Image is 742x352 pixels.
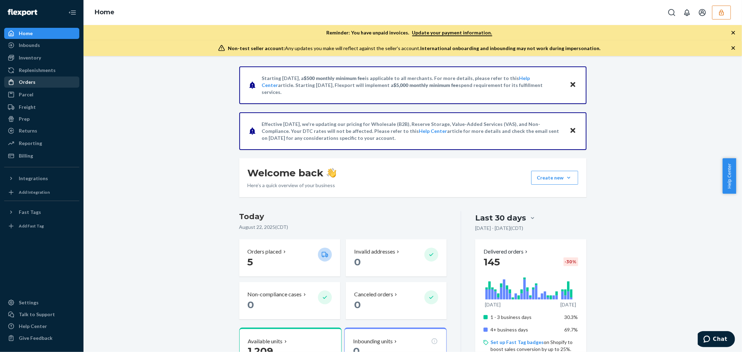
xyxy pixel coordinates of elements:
[568,126,577,136] button: Close
[4,40,79,51] a: Inbounds
[19,91,33,98] div: Parcel
[19,299,39,306] div: Settings
[19,209,41,216] div: Fast Tags
[4,221,79,232] a: Add Fast Tag
[19,311,55,318] div: Talk to Support
[346,282,447,319] button: Canceled orders 0
[19,152,33,159] div: Billing
[4,333,79,344] button: Give Feedback
[695,6,709,19] button: Open account menu
[490,339,544,345] a: Set up Fast Tag badges
[490,314,559,321] p: 1 - 3 business days
[680,6,694,19] button: Open notifications
[19,335,53,342] div: Give Feedback
[665,6,679,19] button: Open Search Box
[4,125,79,136] a: Returns
[19,189,50,195] div: Add Integration
[327,168,336,178] img: hand-wave emoji
[304,75,365,81] span: $500 monthly minimum fee
[239,224,447,231] p: August 22, 2025 ( CDT )
[354,256,361,268] span: 0
[354,299,361,311] span: 0
[354,248,395,256] p: Invalid addresses
[4,138,79,149] a: Reporting
[248,299,254,311] span: 0
[565,327,578,333] span: 69.7%
[4,52,79,63] a: Inventory
[248,167,336,179] h1: Welcome back
[565,314,578,320] span: 30.3%
[4,187,79,198] a: Add Integration
[564,257,578,266] div: -30 %
[19,104,36,111] div: Freight
[723,158,736,194] button: Help Center
[19,115,30,122] div: Prep
[65,6,79,19] button: Close Navigation
[19,79,35,86] div: Orders
[485,301,501,308] p: [DATE]
[4,102,79,113] a: Freight
[4,321,79,332] a: Help Center
[4,150,79,161] a: Billing
[19,54,41,61] div: Inventory
[4,28,79,39] a: Home
[4,113,79,125] a: Prep
[239,282,340,319] button: Non-compliance cases 0
[531,171,578,185] button: Create new
[248,337,283,345] p: Available units
[394,82,459,88] span: $5,000 monthly minimum fee
[354,290,393,298] p: Canceled orders
[228,45,285,51] span: Non-test seller account:
[698,331,735,349] iframe: Opens a widget where you can chat to one of our agents
[19,30,33,37] div: Home
[228,45,600,52] div: Any updates you make will reflect against the seller's account.
[4,65,79,76] a: Replenishments
[262,121,563,142] p: Effective [DATE], we're updating our pricing for Wholesale (B2B), Reserve Storage, Value-Added Se...
[262,75,563,96] p: Starting [DATE], a is applicable to all merchants. For more details, please refer to this article...
[484,248,529,256] button: Delivered orders
[419,128,447,134] a: Help Center
[19,223,44,229] div: Add Fast Tag
[4,297,79,308] a: Settings
[239,211,447,222] h3: Today
[248,182,336,189] p: Here’s a quick overview of your business
[560,301,576,308] p: [DATE]
[239,239,340,277] button: Orders placed 5
[475,225,523,232] p: [DATE] - [DATE] ( CDT )
[19,323,47,330] div: Help Center
[4,173,79,184] button: Integrations
[4,309,79,320] button: Talk to Support
[327,29,492,36] p: Reminder: You have unpaid invoices.
[490,326,559,333] p: 4+ business days
[95,8,114,16] a: Home
[248,248,282,256] p: Orders placed
[420,45,600,51] span: International onboarding and inbounding may not work during impersonation.
[4,77,79,88] a: Orders
[248,256,253,268] span: 5
[89,2,120,23] ol: breadcrumbs
[4,89,79,100] a: Parcel
[568,80,577,90] button: Close
[412,30,492,36] a: Update your payment information.
[346,239,447,277] button: Invalid addresses 0
[4,207,79,218] button: Fast Tags
[353,337,393,345] p: Inbounding units
[19,127,37,134] div: Returns
[19,42,40,49] div: Inbounds
[475,213,526,223] div: Last 30 days
[484,256,500,268] span: 145
[19,67,56,74] div: Replenishments
[248,290,302,298] p: Non-compliance cases
[8,9,37,16] img: Flexport logo
[19,175,48,182] div: Integrations
[19,140,42,147] div: Reporting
